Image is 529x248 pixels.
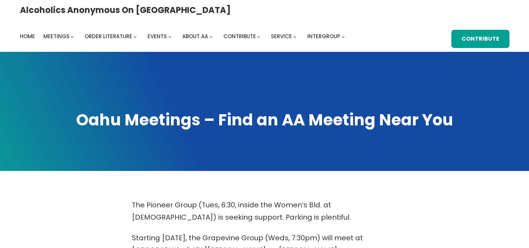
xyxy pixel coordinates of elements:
[168,35,171,38] button: Events submenu
[148,32,167,41] a: Events
[307,33,340,40] span: Intergroup
[134,35,137,38] button: Order Literature submenu
[293,35,296,38] button: Service submenu
[20,2,231,18] a: Alcoholics Anonymous on [GEOGRAPHIC_DATA]
[307,32,340,41] a: Intergroup
[43,32,70,41] a: Meetings
[20,33,35,40] span: Home
[209,35,213,38] button: About AA submenu
[71,35,74,38] button: Meetings submenu
[132,199,398,223] p: The Pioneer Group (Tues, 6:30, inside the Women’s Bld. at [DEMOGRAPHIC_DATA]) is seeking support....
[223,32,256,41] a: Contribute
[182,32,208,41] a: About AA
[271,33,292,40] span: Service
[342,35,345,38] button: Intergroup submenu
[182,33,208,40] span: About AA
[223,33,256,40] span: Contribute
[20,109,509,131] h1: Oahu Meetings – Find an AA Meeting Near You
[20,32,35,41] a: Home
[257,35,260,38] button: Contribute submenu
[271,32,292,41] a: Service
[20,32,347,41] nav: Intergroup
[148,33,167,40] span: Events
[85,33,132,40] span: Order Literature
[43,33,70,40] span: Meetings
[451,30,509,48] a: Contribute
